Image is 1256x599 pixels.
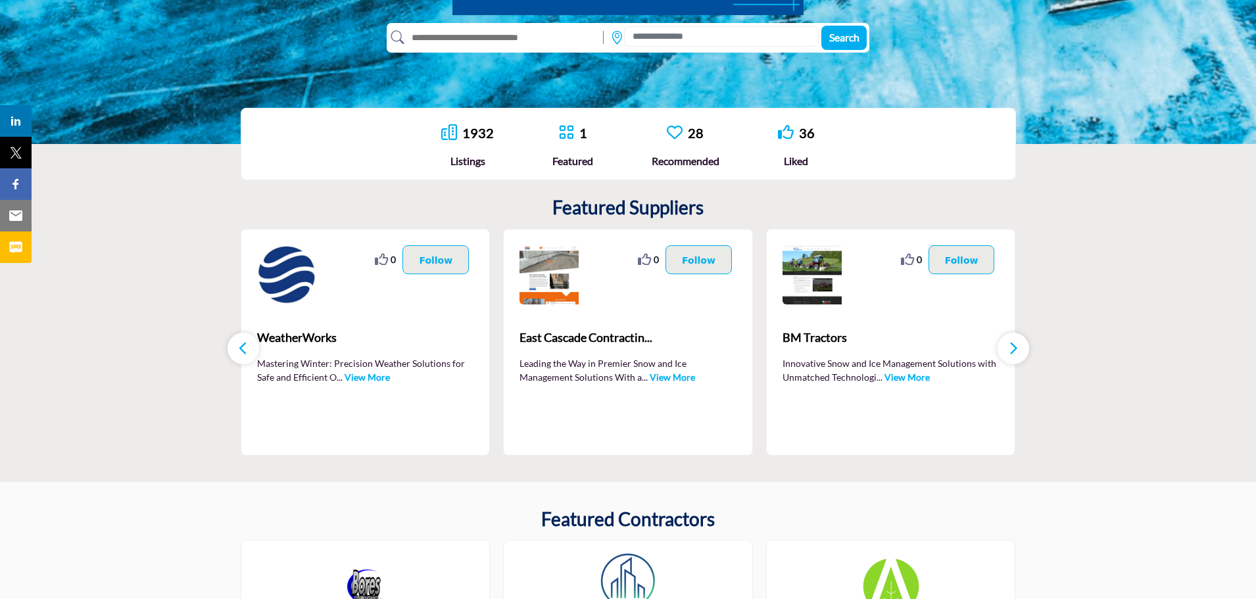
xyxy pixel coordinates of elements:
[257,245,316,304] img: WeatherWorks
[688,125,704,141] a: 28
[821,26,867,50] button: Search
[799,125,815,141] a: 36
[345,371,390,383] a: View More
[783,329,1000,347] span: BM Tractors
[541,508,715,531] h2: Featured Contractors
[829,31,859,43] span: Search
[929,245,995,274] button: Follow
[783,320,1000,356] a: BM Tractors
[667,124,683,142] a: Go to Recommended
[579,125,587,141] a: 1
[519,329,737,347] span: East Cascade Contractin...
[783,245,842,304] img: BM Tractors
[652,153,719,169] div: Recommended
[917,252,922,266] span: 0
[462,125,494,141] a: 1932
[419,252,452,267] p: Follow
[402,245,469,274] button: Follow
[642,371,648,383] span: ...
[257,320,474,356] a: WeatherWorks
[945,252,978,267] p: Follow
[884,371,930,383] a: View More
[665,245,732,274] button: Follow
[519,320,737,356] b: East Cascade Contracting, LLC
[391,252,396,266] span: 0
[519,245,579,304] img: East Cascade Contracting, LLC
[778,124,794,140] i: Go to Liked
[783,356,1000,383] p: Innovative Snow and Ice Management Solutions with Unmatched Technologi
[558,124,574,142] a: Go to Featured
[519,356,737,383] p: Leading the Way in Premier Snow and Ice Management Solutions With a
[682,252,715,267] p: Follow
[650,371,695,383] a: View More
[654,252,659,266] span: 0
[877,371,882,383] span: ...
[441,153,494,169] div: Listings
[257,329,474,347] span: WeatherWorks
[337,371,343,383] span: ...
[600,28,607,47] img: Rectangle%203585.svg
[552,153,593,169] div: Featured
[519,320,737,356] a: East Cascade Contractin...
[552,197,704,219] h2: Featured Suppliers
[257,356,474,383] p: Mastering Winter: Precision Weather Solutions for Safe and Efficient O
[778,153,815,169] div: Liked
